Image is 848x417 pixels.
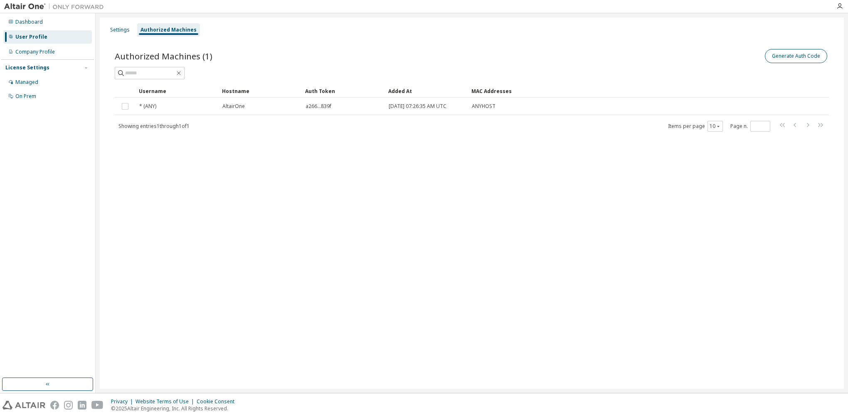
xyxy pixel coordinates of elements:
[118,123,190,130] span: Showing entries 1 through 1 of 1
[15,34,47,40] div: User Profile
[2,401,45,410] img: altair_logo.svg
[222,84,298,98] div: Hostname
[141,27,197,33] div: Authorized Machines
[730,121,770,132] span: Page n.
[197,398,239,405] div: Cookie Consent
[139,84,215,98] div: Username
[710,123,721,130] button: 10
[306,103,331,110] span: a266...839f
[78,401,86,410] img: linkedin.svg
[64,401,73,410] img: instagram.svg
[472,103,495,110] span: ANYHOST
[111,398,136,405] div: Privacy
[111,405,239,412] p: © 2025 Altair Engineering, Inc. All Rights Reserved.
[389,103,446,110] span: [DATE] 07:26:35 AM UTC
[50,401,59,410] img: facebook.svg
[668,121,723,132] span: Items per page
[305,84,382,98] div: Auth Token
[15,93,36,100] div: On Prem
[91,401,104,410] img: youtube.svg
[136,398,197,405] div: Website Terms of Use
[4,2,108,11] img: Altair One
[765,49,827,63] button: Generate Auth Code
[115,50,212,62] span: Authorized Machines (1)
[110,27,130,33] div: Settings
[5,64,49,71] div: License Settings
[471,84,744,98] div: MAC Addresses
[139,103,156,110] span: * (ANY)
[388,84,465,98] div: Added At
[15,19,43,25] div: Dashboard
[15,79,38,86] div: Managed
[15,49,55,55] div: Company Profile
[222,103,245,110] span: AltairOne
